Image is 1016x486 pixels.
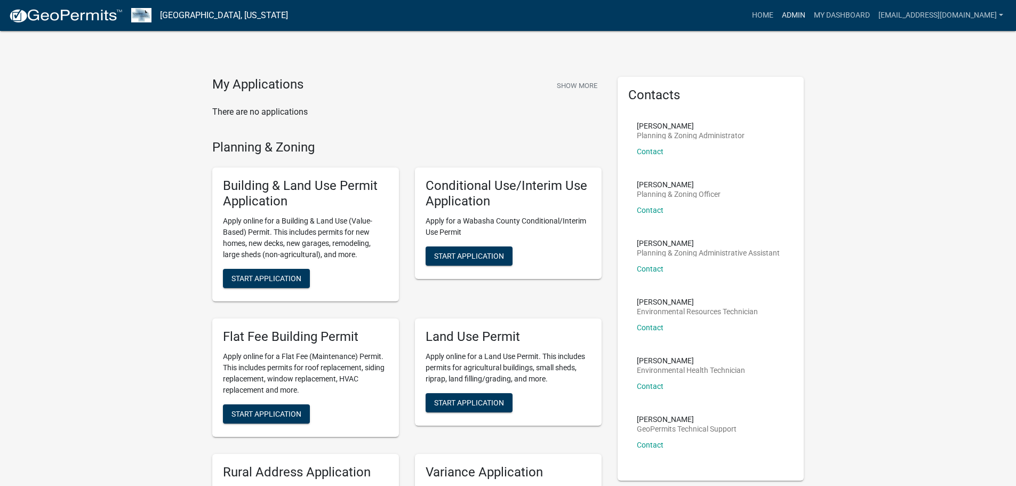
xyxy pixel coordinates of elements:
[426,178,591,209] h5: Conditional Use/Interim Use Application
[231,409,301,418] span: Start Application
[212,106,602,118] p: There are no applications
[637,240,780,247] p: [PERSON_NAME]
[637,357,745,364] p: [PERSON_NAME]
[628,87,794,103] h5: Contacts
[160,6,288,25] a: [GEOGRAPHIC_DATA], [US_STATE]
[223,351,388,396] p: Apply online for a Flat Fee (Maintenance) Permit. This includes permits for roof replacement, sid...
[637,323,663,332] a: Contact
[426,329,591,345] h5: Land Use Permit
[637,122,745,130] p: [PERSON_NAME]
[434,398,504,407] span: Start Application
[434,251,504,260] span: Start Application
[426,465,591,480] h5: Variance Application
[637,249,780,257] p: Planning & Zoning Administrative Assistant
[637,425,737,433] p: GeoPermits Technical Support
[748,5,778,26] a: Home
[426,393,513,412] button: Start Application
[637,147,663,156] a: Contact
[223,269,310,288] button: Start Application
[637,265,663,273] a: Contact
[426,216,591,238] p: Apply for a Wabasha County Conditional/Interim Use Permit
[637,441,663,449] a: Contact
[810,5,874,26] a: My Dashboard
[223,465,388,480] h5: Rural Address Application
[637,190,721,198] p: Planning & Zoning Officer
[637,308,758,315] p: Environmental Resources Technician
[426,246,513,266] button: Start Application
[231,274,301,282] span: Start Application
[426,351,591,385] p: Apply online for a Land Use Permit. This includes permits for agricultural buildings, small sheds...
[637,132,745,139] p: Planning & Zoning Administrator
[874,5,1007,26] a: [EMAIL_ADDRESS][DOMAIN_NAME]
[637,206,663,214] a: Contact
[212,77,303,93] h4: My Applications
[637,382,663,391] a: Contact
[637,416,737,423] p: [PERSON_NAME]
[223,404,310,424] button: Start Application
[553,77,602,94] button: Show More
[223,216,388,260] p: Apply online for a Building & Land Use (Value-Based) Permit. This includes permits for new homes,...
[223,178,388,209] h5: Building & Land Use Permit Application
[212,140,602,155] h4: Planning & Zoning
[637,298,758,306] p: [PERSON_NAME]
[223,329,388,345] h5: Flat Fee Building Permit
[637,181,721,188] p: [PERSON_NAME]
[131,8,151,22] img: Wabasha County, Minnesota
[637,367,745,374] p: Environmental Health Technician
[778,5,810,26] a: Admin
